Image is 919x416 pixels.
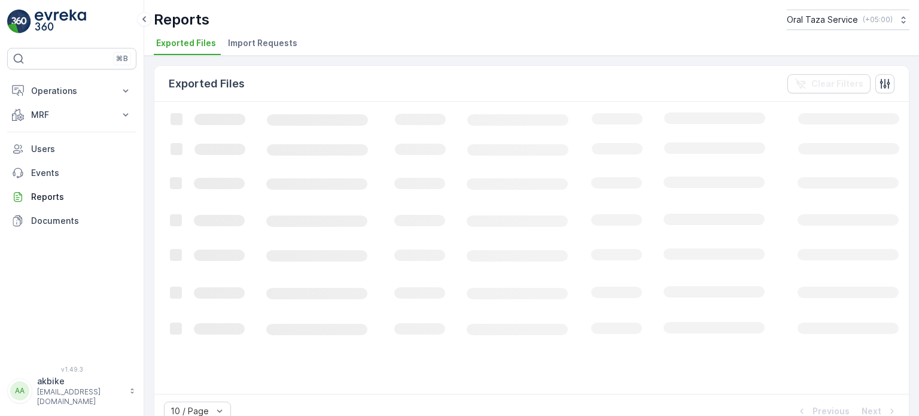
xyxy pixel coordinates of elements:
[7,185,136,209] a: Reports
[811,78,863,90] p: Clear Filters
[31,191,132,203] p: Reports
[154,10,209,29] p: Reports
[787,10,909,30] button: Oral Taza Service(+05:00)
[863,15,893,25] p: ( +05:00 )
[787,14,858,26] p: Oral Taza Service
[31,143,132,155] p: Users
[228,37,297,49] span: Import Requests
[37,375,123,387] p: akbike
[10,381,29,400] div: AA
[7,79,136,103] button: Operations
[156,37,216,49] span: Exported Files
[169,75,245,92] p: Exported Files
[31,215,132,227] p: Documents
[31,109,112,121] p: MRF
[35,10,86,34] img: logo_light-DOdMpM7g.png
[7,10,31,34] img: logo
[7,375,136,406] button: AAakbike[EMAIL_ADDRESS][DOMAIN_NAME]
[116,54,128,63] p: ⌘B
[31,85,112,97] p: Operations
[7,103,136,127] button: MRF
[7,161,136,185] a: Events
[37,387,123,406] p: [EMAIL_ADDRESS][DOMAIN_NAME]
[7,366,136,373] span: v 1.49.3
[7,209,136,233] a: Documents
[787,74,871,93] button: Clear Filters
[31,167,132,179] p: Events
[7,137,136,161] a: Users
